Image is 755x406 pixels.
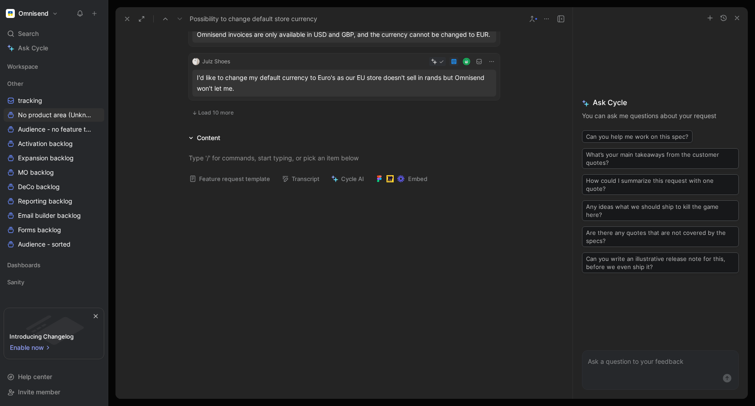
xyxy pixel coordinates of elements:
span: MO backlog [18,168,54,177]
span: Search [18,28,39,39]
img: Omnisend [6,9,15,18]
button: Embed [372,172,431,185]
div: Content [185,132,224,143]
span: Reporting backlog [18,197,72,206]
span: Workspace [7,62,38,71]
span: DeCo backlog [18,182,60,191]
span: Sanity [7,278,24,287]
div: Workspace [4,60,104,73]
span: Audience - sorted [18,240,71,249]
span: Audience - no feature tag [18,125,92,134]
span: Other [7,79,23,88]
button: Feature request template [185,172,274,185]
button: Cycle AI [327,172,368,185]
a: Ask Cycle [4,41,104,55]
a: tracking [4,94,104,107]
span: tracking [18,96,42,105]
div: Help center [4,370,104,384]
span: Expansion backlog [18,154,74,163]
a: Expansion backlog [4,151,104,165]
div: Search [4,27,104,40]
button: OmnisendOmnisend [4,7,60,20]
span: Email builder backlog [18,211,81,220]
div: Content [197,132,220,143]
button: Can you write an illustrative release note for this, before we even ship it? [582,252,739,273]
span: Load 10 more [198,109,234,116]
a: Audience - sorted [4,238,104,251]
button: Transcript [278,172,324,185]
div: Julz Shoes [202,57,230,66]
span: Ask Cycle [18,43,48,53]
span: Invite member [18,388,60,396]
span: Possibility to change default store currency [190,13,317,24]
span: Dashboards [7,260,40,269]
img: logo [192,58,200,65]
button: Any ideas what we should ship to kill the game here? [582,200,739,221]
div: Other [4,77,104,90]
button: Are there any quotes that are not covered by the specs? [582,226,739,247]
a: MO backlog [4,166,104,179]
img: avatar [463,59,469,65]
div: Dashboards [4,258,104,274]
a: Forms backlog [4,223,104,237]
button: What’s your main takeaways from the customer quotes? [582,148,739,169]
div: I'd like to change my default currency to Euro's as our EU store doesn't sell in rands but Omnise... [197,72,492,94]
div: Sanity [4,275,104,289]
div: Sanity [4,275,104,291]
div: Dashboards [4,258,104,272]
div: Invite member [4,385,104,399]
h1: Omnisend [18,9,49,18]
span: Enable now [10,342,45,353]
a: No product area (Unknowns) [4,108,104,122]
a: Email builder backlog [4,209,104,222]
div: Introducing Changelog [9,331,74,342]
span: Activation backlog [18,139,73,148]
div: Omnisend invoices are only available in USD and GBP, and the currency cannot be changed to EUR. [197,29,492,40]
span: Forms backlog [18,225,61,234]
a: Audience - no feature tag [4,123,104,136]
button: Load 10 more [189,107,237,118]
button: Enable now [9,342,52,353]
span: No product area (Unknowns) [18,110,93,119]
a: Activation backlog [4,137,104,150]
button: How could I summarize this request with one quote? [582,174,739,195]
button: Can you help me work on this spec? [582,130,693,143]
img: bg-BLZuj68n.svg [12,308,96,354]
a: DeCo backlog [4,180,104,194]
div: OthertrackingNo product area (Unknowns)Audience - no feature tagActivation backlogExpansion backl... [4,77,104,251]
a: Reporting backlog [4,194,104,208]
p: You can ask me questions about your request [582,110,739,121]
span: Ask Cycle [582,97,739,108]
span: Help center [18,373,52,380]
